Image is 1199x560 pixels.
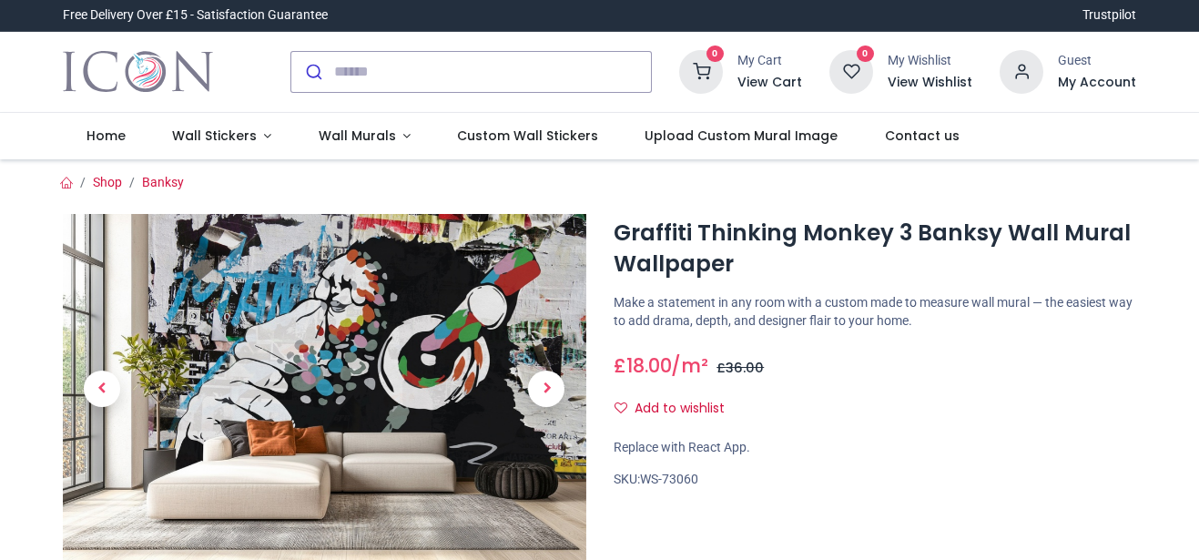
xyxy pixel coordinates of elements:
a: Wall Stickers [148,113,295,160]
span: Home [86,127,126,145]
a: Shop [93,175,122,189]
a: View Wishlist [888,74,972,92]
span: Wall Stickers [172,127,257,145]
span: Next [528,371,564,407]
sup: 0 [706,46,724,63]
span: Custom Wall Stickers [457,127,598,145]
a: Banksy [142,175,184,189]
button: Add to wishlistAdd to wishlist [614,393,740,424]
sup: 0 [857,46,874,63]
span: 18.00 [626,352,672,379]
button: Submit [291,52,334,92]
div: Free Delivery Over £15 - Satisfaction Guarantee [63,6,328,25]
div: Guest [1058,52,1136,70]
a: 0 [679,63,723,77]
span: £ [716,359,764,377]
h1: Graffiti Thinking Monkey 3 Banksy Wall Mural Wallpaper [614,218,1137,280]
span: 36.00 [726,359,764,377]
a: Previous [63,267,141,512]
a: Trustpilot [1082,6,1136,25]
a: View Cart [737,74,802,92]
a: Next [507,267,585,512]
span: Previous [84,371,120,407]
a: 0 [829,63,873,77]
span: WS-73060 [640,472,698,486]
p: Make a statement in any room with a custom made to measure wall mural — the easiest way to add dr... [614,294,1137,330]
div: My Cart [737,52,802,70]
i: Add to wishlist [615,402,627,414]
span: /m² [671,352,708,379]
a: My Account [1058,74,1136,92]
span: £ [614,352,672,379]
div: Replace with React App. [614,439,1137,457]
span: Contact us [885,127,960,145]
img: Icon Wall Stickers [63,46,213,97]
div: SKU: [614,471,1137,489]
div: My Wishlist [888,52,972,70]
a: Logo of Icon Wall Stickers [63,46,213,97]
span: Wall Murals [319,127,396,145]
a: Wall Murals [295,113,434,160]
span: Upload Custom Mural Image [645,127,838,145]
